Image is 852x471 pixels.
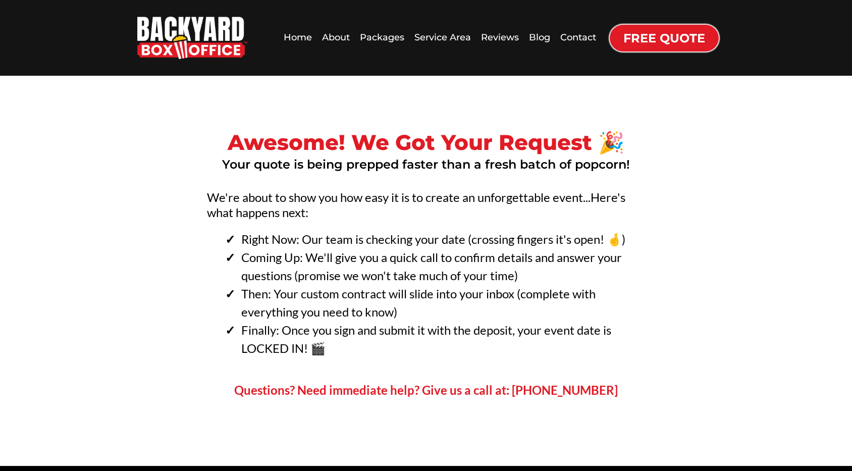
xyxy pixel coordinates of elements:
span: Finally: Once you sign and submit it with the deposit, your event date is LOCKED IN! 🎬 [241,323,611,355]
a: https://www.backyardboxoffice.com [137,17,247,59]
span: Then: Your custom contract will slide into your inbox (complete with everything you need to know) [241,286,596,319]
h1: Awesome! We Got Your Request 🎉 [133,129,719,156]
h3: We're about to show you how easy it is to create an unforgettable event...Here's what happens next: [207,190,645,220]
a: Contact [557,28,599,47]
span: Right Now: Our team is checking your date (crossing fingers it's open! 🤞) [241,232,625,246]
a: Service Area [411,28,474,47]
span: Coming Up: We'll give you a quick call to confirm details and answer your questions (promise we w... [241,250,622,283]
a: Home [281,28,315,47]
a: Packages [357,28,407,47]
a: Free Quote [610,25,719,51]
img: Backyard Box Office [137,17,247,59]
h2: Your quote is being prepped faster than a fresh batch of popcorn! [133,156,719,172]
a: Reviews [478,28,522,47]
span: Free Quote [623,31,705,45]
a: About [319,28,353,47]
span: Questions? Need immediate help? Give us a call at: [PHONE_NUMBER] [234,383,618,397]
a: Blog [526,28,553,47]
